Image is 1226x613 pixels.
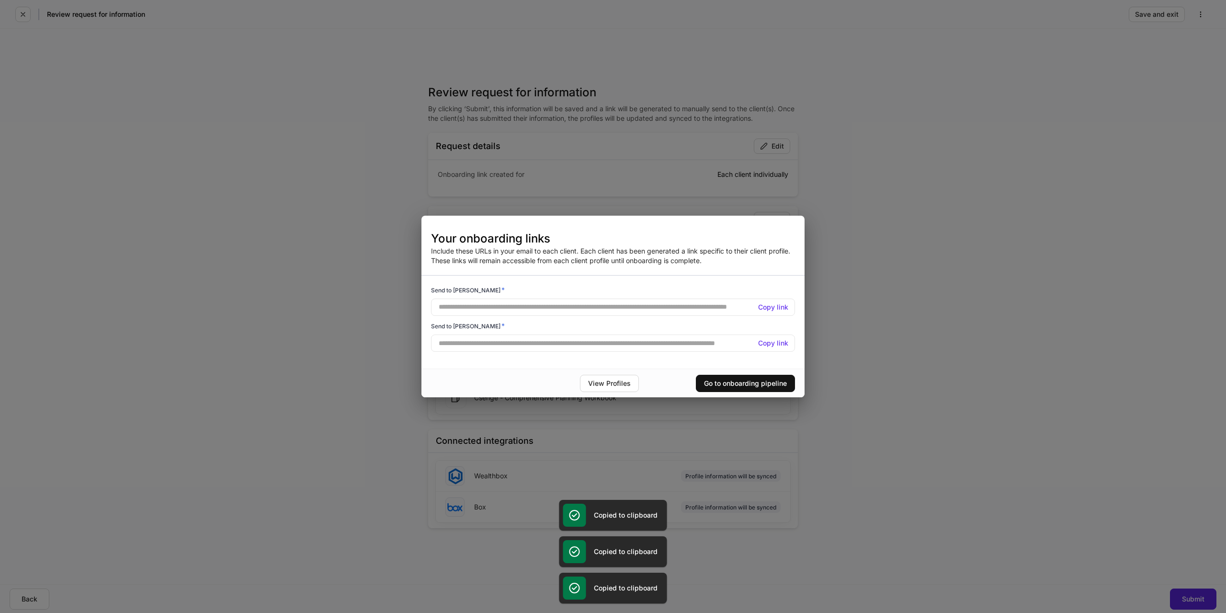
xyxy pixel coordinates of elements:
div: Include these URLs in your email to each client. Each client has been generated a link specific t... [421,231,805,266]
h5: Copy link [758,338,788,348]
button: Go to onboarding pipeline [696,375,795,392]
h3: Your onboarding links [431,231,795,246]
h6: Send to [PERSON_NAME] [431,285,505,295]
div: Go to onboarding pipeline [704,380,787,387]
h5: Copied to clipboard [594,547,658,556]
h6: Send to [PERSON_NAME] [431,321,505,331]
h5: Copy link [758,302,788,312]
h5: Copied to clipboard [594,583,658,593]
button: View Profiles [580,375,639,392]
h5: Copied to clipboard [594,510,658,520]
div: View Profiles [588,380,631,387]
